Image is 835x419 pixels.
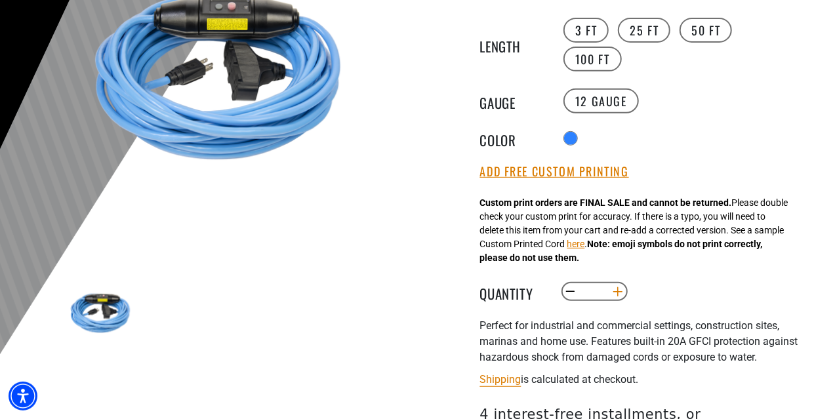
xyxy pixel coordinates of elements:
[480,283,546,300] label: Quantity
[563,47,622,71] label: 100 FT
[63,273,139,349] img: Light Blue
[567,237,585,251] button: here
[480,36,546,53] legend: Length
[480,92,546,110] legend: Gauge
[480,165,629,179] button: Add Free Custom Printing
[480,370,802,388] div: is calculated at checkout.
[563,89,639,113] label: 12 Gauge
[480,239,763,263] strong: Note: emoji symbols do not print correctly, please do not use them.
[680,18,732,43] label: 50 FT
[480,130,546,147] legend: Color
[480,373,521,386] a: Shipping
[480,197,732,208] strong: Custom print orders are FINAL SALE and cannot be returned.
[618,18,670,43] label: 25 FT
[480,196,788,265] div: Please double check your custom print for accuracy. If there is a typo, you will need to delete t...
[9,382,37,410] div: Accessibility Menu
[563,18,609,43] label: 3 FT
[480,319,798,363] span: Perfect for industrial and commercial settings, construction sites, marinas and home use. Feature...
